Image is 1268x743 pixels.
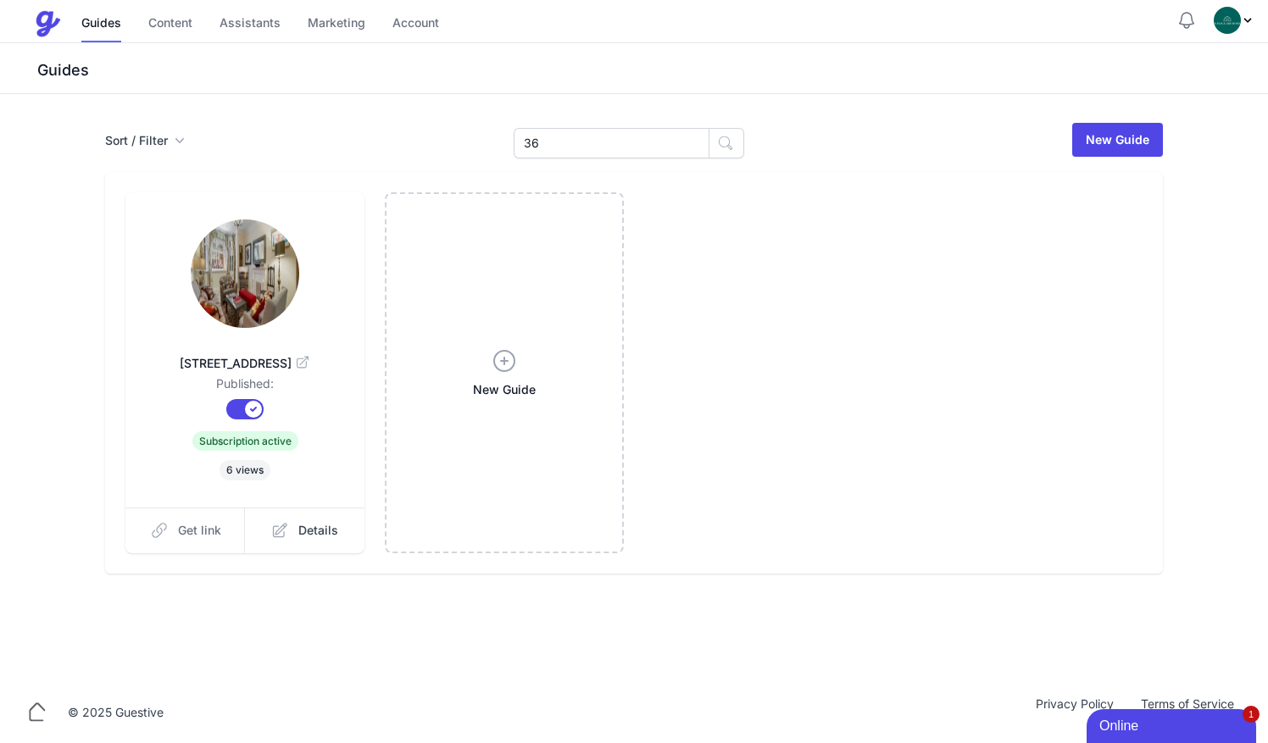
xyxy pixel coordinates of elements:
[298,522,338,539] span: Details
[68,704,164,721] div: © 2025 Guestive
[125,507,246,553] a: Get link
[245,507,364,553] a: Details
[385,192,624,553] a: New Guide
[1214,7,1254,34] div: Profile Menu
[192,431,298,451] span: Subscription active
[1214,7,1241,34] img: oovs19i4we9w73xo0bfpgswpi0cd
[105,132,185,149] button: Sort / Filter
[153,355,337,372] span: [STREET_ADDRESS]
[1087,706,1260,743] iframe: chat widget
[148,6,192,42] a: Content
[1127,696,1248,729] a: Terms of Service
[220,6,281,42] a: Assistants
[153,375,337,399] dd: Published:
[191,219,299,328] img: wfslqrm4yts2luwim8xed0a4pcy8
[514,128,709,158] input: Search Guides
[81,6,121,42] a: Guides
[473,381,536,398] span: New Guide
[308,6,365,42] a: Marketing
[178,522,221,539] span: Get link
[1072,123,1163,157] a: New Guide
[392,6,439,42] a: Account
[220,460,270,480] span: 6 views
[1022,696,1127,729] a: Privacy Policy
[1176,10,1197,30] button: Notifications
[153,335,337,375] a: [STREET_ADDRESS]
[34,10,61,37] img: Guestive Guides
[34,60,1268,80] h3: Guides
